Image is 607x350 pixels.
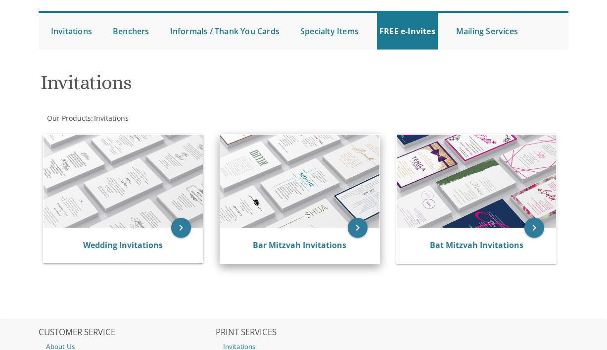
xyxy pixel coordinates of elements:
a: Mailing Services [454,13,520,50]
a: Wedding Invitations [83,240,163,250]
a: Informals / Thank You Cards [168,13,282,50]
h1: Invitations [41,72,386,101]
a: Invitations [48,13,94,50]
a: keyboard_arrow_right [171,218,191,238]
a: keyboard_arrow_right [348,218,368,238]
a: Specialty Items [298,13,361,50]
a: Bat Mitzvah Invitations [430,240,523,250]
img: Bar Mitzvah Invitations [220,135,379,228]
img: Wedding Invitations [44,135,203,228]
img: Bat Mitzvah Invitations [397,135,556,228]
a: FREE e-Invites [377,13,438,50]
a: keyboard_arrow_right [524,218,544,238]
span: Invitations [94,113,129,123]
a: Invitations [93,113,129,123]
div: : [39,113,304,123]
a: Our Products [46,113,91,123]
h2: CUSTOMER SERVICE [39,328,214,338]
a: Bar Mitzvah Invitations [253,240,346,250]
a: Benchers [110,13,152,50]
h2: PRINT SERVICES [216,328,391,338]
